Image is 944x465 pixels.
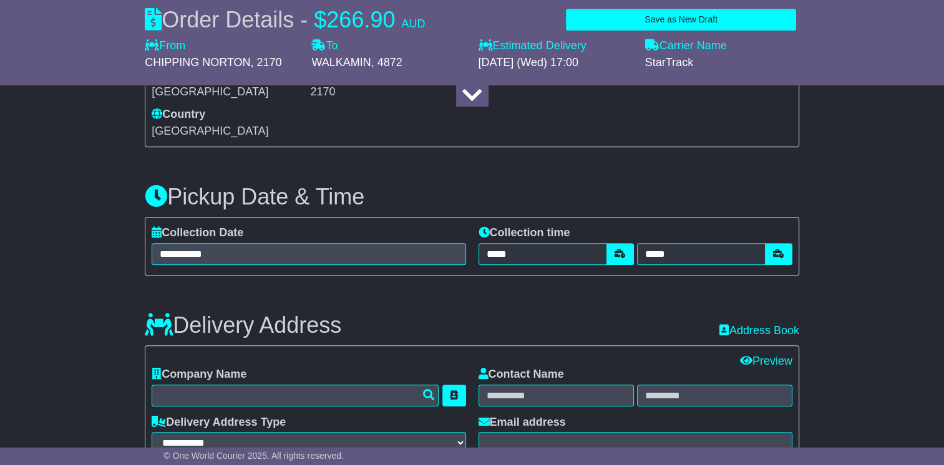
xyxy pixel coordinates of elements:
a: Preview [740,355,792,367]
h3: Pickup Date & Time [145,185,799,209]
span: , 2170 [251,56,282,69]
label: Delivery Address Type [152,416,286,429]
label: Email address [479,416,566,429]
label: Collection Date [152,226,243,240]
div: [DATE] (Wed) 17:00 [478,56,632,70]
span: $ [314,7,326,32]
div: Order Details - [145,6,425,33]
div: StarTrack [645,56,799,70]
a: Address Book [719,324,799,337]
label: Collection time [479,226,570,240]
h3: Delivery Address [145,313,341,338]
label: To [311,39,338,53]
label: Contact Name [479,368,564,381]
span: © One World Courier 2025. All rights reserved. [163,451,344,461]
span: 266.90 [326,7,395,32]
div: [GEOGRAPHIC_DATA] [152,85,307,99]
span: CHIPPING NORTON [145,56,250,69]
span: [GEOGRAPHIC_DATA] [152,125,268,137]
label: Estimated Delivery [478,39,632,53]
label: From [145,39,185,53]
span: AUD [401,17,425,30]
label: Company Name [152,368,246,381]
span: WALKAMIN [311,56,371,69]
button: Save as New Draft [566,9,796,31]
label: Country [152,108,205,122]
label: Carrier Name [645,39,727,53]
span: , 4872 [371,56,402,69]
